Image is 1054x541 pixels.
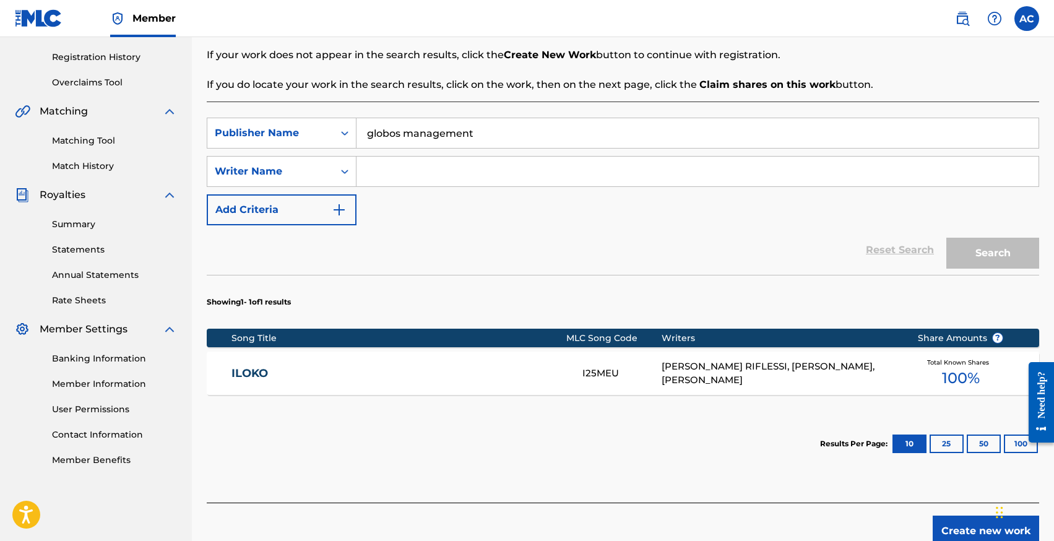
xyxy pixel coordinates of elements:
a: Annual Statements [52,269,177,282]
button: 50 [967,435,1001,453]
img: search [955,11,970,26]
a: Matching Tool [52,134,177,147]
a: Overclaims Tool [52,76,177,89]
a: Match History [52,160,177,173]
div: User Menu [1014,6,1039,31]
a: Contact Information [52,428,177,441]
iframe: Resource Center [1019,353,1054,452]
img: expand [162,322,177,337]
span: 100 % [942,367,980,389]
div: I25MEU [582,366,662,381]
img: expand [162,188,177,202]
img: Member Settings [15,322,30,337]
span: Royalties [40,188,85,202]
div: MLC Song Code [566,332,661,345]
a: Summary [52,218,177,231]
img: Matching [15,104,30,119]
p: If your work does not appear in the search results, click the button to continue with registration. [207,48,1039,63]
img: 9d2ae6d4665cec9f34b9.svg [332,202,347,217]
img: MLC Logo [15,9,63,27]
strong: Create New Work [504,49,596,61]
p: If you do locate your work in the search results, click on the work, then on the next page, click... [207,77,1039,92]
a: Registration History [52,51,177,64]
strong: Claim shares on this work [699,79,836,90]
div: Widget chat [992,482,1054,541]
div: Trascina [996,494,1003,531]
a: ILOKO [231,366,566,381]
button: 10 [892,435,927,453]
img: expand [162,104,177,119]
span: Member Settings [40,322,127,337]
a: Rate Sheets [52,294,177,307]
button: 100 [1004,435,1038,453]
div: Help [982,6,1007,31]
img: help [987,11,1002,26]
form: Search Form [207,118,1039,275]
button: 25 [930,435,964,453]
div: Publisher Name [215,126,326,141]
span: Matching [40,104,88,119]
div: [PERSON_NAME] RIFLESSI, [PERSON_NAME], [PERSON_NAME] [662,360,899,387]
iframe: Chat Widget [992,482,1054,541]
div: Writers [662,332,899,345]
button: Add Criteria [207,194,356,225]
span: ? [993,333,1003,343]
img: Top Rightsholder [110,11,125,26]
a: Member Information [52,378,177,391]
span: Share Amounts [918,332,1003,345]
a: User Permissions [52,403,177,416]
div: Song Title [231,332,566,345]
a: Member Benefits [52,454,177,467]
a: Public Search [950,6,975,31]
p: Results Per Page: [820,438,891,449]
a: Statements [52,243,177,256]
a: Banking Information [52,352,177,365]
img: Royalties [15,188,30,202]
span: Member [132,11,176,25]
p: Showing 1 - 1 of 1 results [207,296,291,308]
span: Total Known Shares [927,358,994,367]
div: Writer Name [215,164,326,179]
